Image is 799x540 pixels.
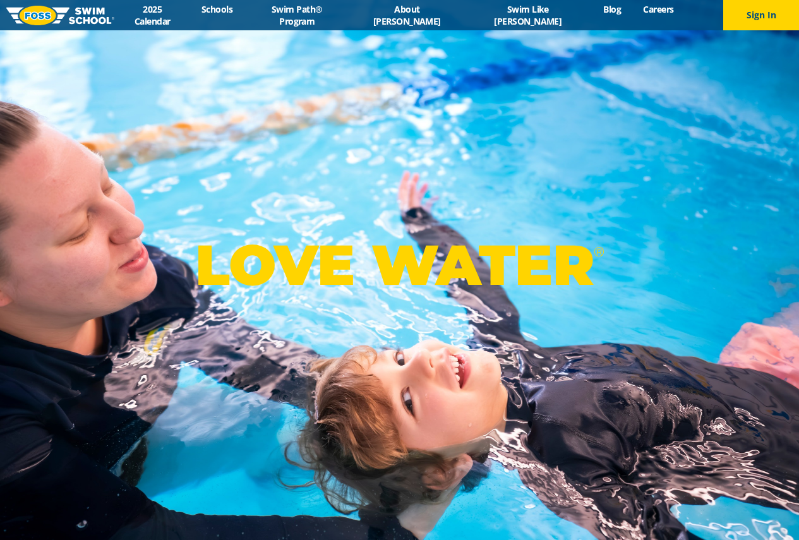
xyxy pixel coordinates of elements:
a: Schools [191,3,244,15]
a: Swim Like [PERSON_NAME] [464,3,592,27]
a: About [PERSON_NAME] [351,3,464,27]
a: Swim Path® Program [244,3,351,27]
a: Blog [592,3,632,15]
img: FOSS Swim School Logo [6,6,114,25]
sup: ® [594,244,604,260]
a: Careers [632,3,685,15]
p: LOVE WATER [195,231,604,299]
a: 2025 Calendar [114,3,191,27]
